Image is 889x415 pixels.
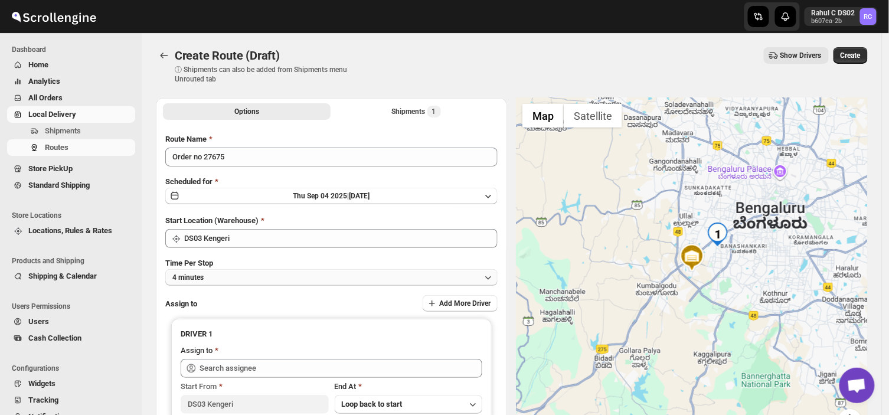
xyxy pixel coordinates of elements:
span: Rahul C DS02 [860,8,877,25]
span: Locations, Rules & Rates [28,226,112,235]
span: Widgets [28,379,55,388]
button: All Route Options [163,103,331,120]
div: Shipments [392,106,441,117]
button: Create [834,47,868,64]
button: Routes [7,139,135,156]
button: Home [7,57,135,73]
button: Shipping & Calendar [7,268,135,285]
p: Rahul C DS02 [812,8,855,18]
span: Configurations [12,364,136,373]
button: Analytics [7,73,135,90]
div: End At [335,381,482,393]
span: Products and Shipping [12,256,136,266]
span: Assign to [165,299,197,308]
p: ⓘ Shipments can also be added from Shipments menu Unrouted tab [175,65,361,84]
span: Standard Shipping [28,181,90,189]
span: Start From [181,382,217,391]
span: Thu Sep 04 2025 | [293,192,349,200]
a: Open chat [839,368,875,403]
span: Create [841,51,861,60]
button: Widgets [7,375,135,392]
span: Home [28,60,48,69]
span: Start Location (Warehouse) [165,216,259,225]
span: Add More Driver [439,299,491,308]
span: 1 [432,107,436,116]
span: Tracking [28,396,58,404]
span: Shipping & Calendar [28,272,97,280]
span: Route Name [165,135,207,143]
button: User menu [805,7,878,26]
span: Analytics [28,77,60,86]
span: Users [28,317,49,326]
img: ScrollEngine [9,2,98,31]
button: Cash Collection [7,330,135,347]
button: Loop back to start [335,395,482,414]
span: Store Locations [12,211,136,220]
span: Users Permissions [12,302,136,311]
span: Store PickUp [28,164,73,173]
span: Create Route (Draft) [175,48,280,63]
span: [DATE] [349,192,370,200]
text: RC [864,13,872,21]
p: b607ea-2b [812,18,855,25]
h3: DRIVER 1 [181,328,482,340]
button: Show street map [522,104,564,128]
button: Selected Shipments [333,103,501,120]
span: Shipments [45,126,81,135]
button: Tracking [7,392,135,409]
button: 4 minutes [165,269,498,286]
span: Show Drivers [780,51,822,60]
button: All Orders [7,90,135,106]
button: Users [7,313,135,330]
span: Options [234,107,259,116]
input: Search assignee [200,359,482,378]
button: Show satellite imagery [564,104,622,128]
span: Routes [45,143,68,152]
button: Locations, Rules & Rates [7,223,135,239]
span: 4 minutes [172,273,204,282]
span: Scheduled for [165,177,213,186]
span: Local Delivery [28,110,76,119]
input: Search location [184,229,498,248]
span: Loop back to start [342,400,403,409]
span: Dashboard [12,45,136,54]
button: Show Drivers [764,47,829,64]
button: Thu Sep 04 2025|[DATE] [165,188,498,204]
span: Time Per Stop [165,259,213,267]
button: Shipments [7,123,135,139]
button: Routes [156,47,172,64]
button: Add More Driver [423,295,498,312]
div: Assign to [181,345,213,357]
span: All Orders [28,93,63,102]
div: 1 [706,223,730,246]
input: Eg: Bengaluru Route [165,148,498,166]
span: Cash Collection [28,334,81,342]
